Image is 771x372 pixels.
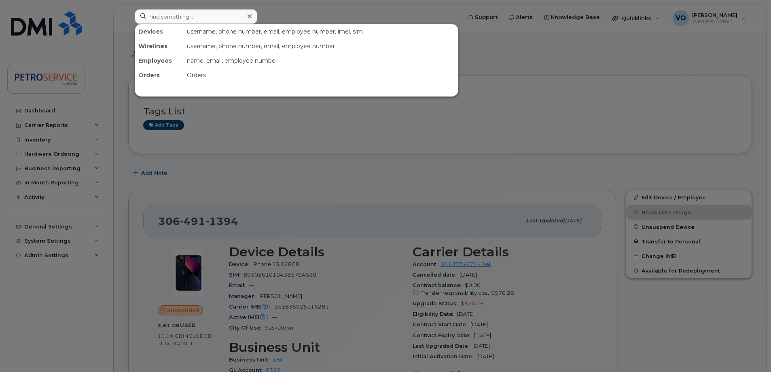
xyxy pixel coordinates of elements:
div: name, email, employee number [184,53,458,68]
div: username, phone number, email, employee number [184,39,458,53]
div: Orders [135,68,184,82]
div: Wirelines [135,39,184,53]
div: Devices [135,24,184,39]
div: username, phone number, email, employee number, imei, sim [184,24,458,39]
div: Employees [135,53,184,68]
div: Orders [184,68,458,82]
